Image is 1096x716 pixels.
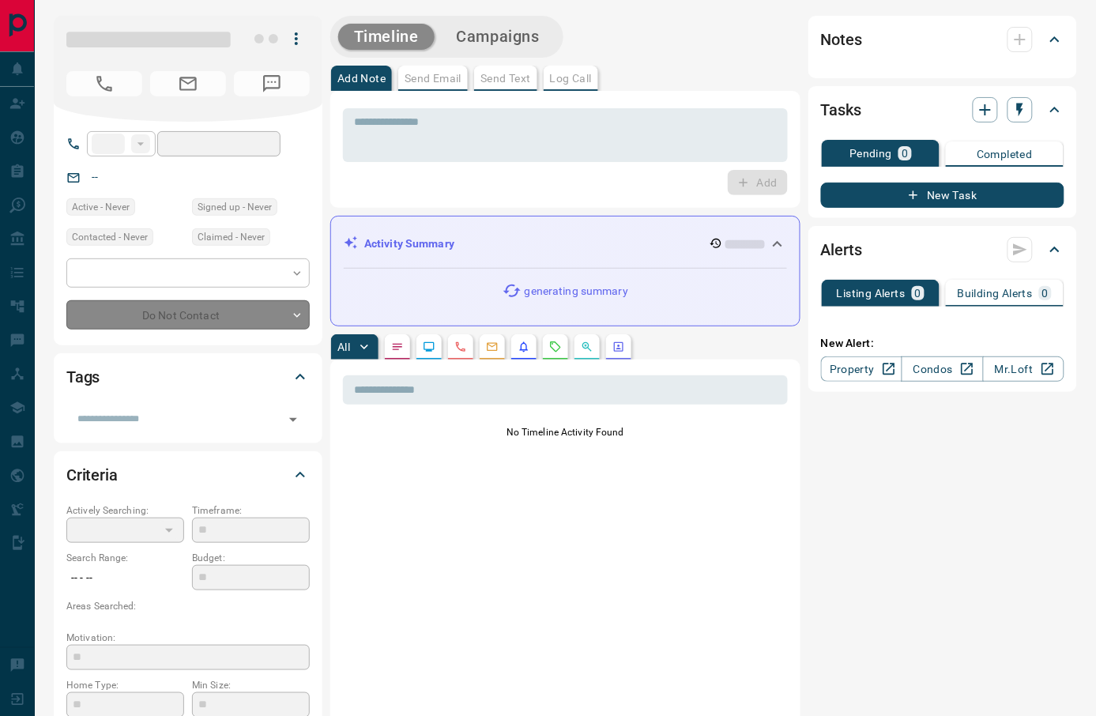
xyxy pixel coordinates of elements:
[391,341,404,353] svg: Notes
[549,341,562,353] svg: Requests
[66,503,184,518] p: Actively Searching:
[198,199,272,215] span: Signed up - Never
[234,71,310,96] span: No Number
[66,462,118,488] h2: Criteria
[72,199,130,215] span: Active - Never
[518,341,530,353] svg: Listing Alerts
[821,97,861,122] h2: Tasks
[66,599,310,613] p: Areas Searched:
[198,229,265,245] span: Claimed - Never
[821,91,1064,129] div: Tasks
[821,21,1064,58] div: Notes
[344,229,787,258] div: Activity Summary
[849,148,892,159] p: Pending
[66,71,142,96] span: No Number
[66,364,100,390] h2: Tags
[192,503,310,518] p: Timeframe:
[821,183,1064,208] button: New Task
[454,341,467,353] svg: Calls
[837,288,906,299] p: Listing Alerts
[364,236,454,252] p: Activity Summary
[612,341,625,353] svg: Agent Actions
[337,341,350,352] p: All
[581,341,593,353] svg: Opportunities
[423,341,435,353] svg: Lead Browsing Activity
[192,678,310,692] p: Min Size:
[821,335,1064,352] p: New Alert:
[66,300,310,330] div: Do Not Contact
[902,148,908,159] p: 0
[958,288,1033,299] p: Building Alerts
[525,283,628,300] p: generating summary
[983,356,1064,382] a: Mr.Loft
[66,565,184,591] p: -- - --
[343,425,788,439] p: No Timeline Activity Found
[72,229,148,245] span: Contacted - Never
[977,149,1033,160] p: Completed
[338,24,435,50] button: Timeline
[282,409,304,431] button: Open
[441,24,556,50] button: Campaigns
[337,73,386,84] p: Add Note
[150,71,226,96] span: No Email
[821,27,862,52] h2: Notes
[821,231,1064,269] div: Alerts
[66,631,310,645] p: Motivation:
[821,356,902,382] a: Property
[902,356,983,382] a: Condos
[66,358,310,396] div: Tags
[66,456,310,494] div: Criteria
[66,678,184,692] p: Home Type:
[66,551,184,565] p: Search Range:
[486,341,499,353] svg: Emails
[192,551,310,565] p: Budget:
[92,171,98,183] a: --
[1042,288,1049,299] p: 0
[915,288,921,299] p: 0
[821,237,862,262] h2: Alerts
